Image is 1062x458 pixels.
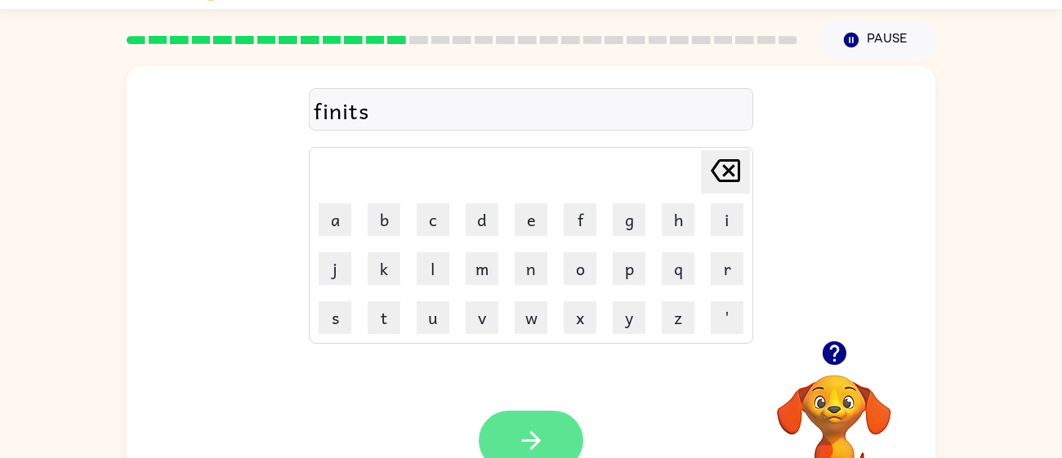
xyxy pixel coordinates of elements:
button: f [564,203,596,236]
button: m [466,252,498,285]
button: e [515,203,547,236]
button: a [319,203,351,236]
button: i [711,203,743,236]
button: d [466,203,498,236]
button: w [515,301,547,334]
button: y [613,301,645,334]
button: o [564,252,596,285]
button: k [368,252,400,285]
button: Pause [817,21,935,59]
button: r [711,252,743,285]
button: u [417,301,449,334]
button: p [613,252,645,285]
button: z [662,301,694,334]
button: s [319,301,351,334]
button: b [368,203,400,236]
button: j [319,252,351,285]
button: t [368,301,400,334]
div: finits [314,93,748,127]
button: x [564,301,596,334]
button: h [662,203,694,236]
button: ' [711,301,743,334]
button: n [515,252,547,285]
button: g [613,203,645,236]
button: q [662,252,694,285]
button: c [417,203,449,236]
button: l [417,252,449,285]
button: v [466,301,498,334]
